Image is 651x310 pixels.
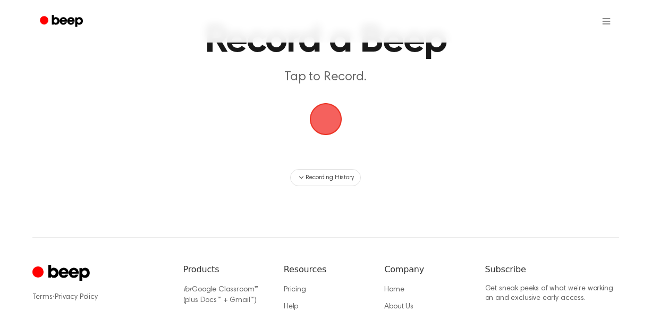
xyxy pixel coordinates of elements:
[183,286,192,294] i: for
[485,284,619,303] p: Get sneak peeks of what we’re working on and exclusive early access.
[32,294,53,301] a: Terms
[306,173,353,182] span: Recording History
[32,292,166,303] div: ·
[384,263,468,276] h6: Company
[32,263,92,284] a: Cruip
[122,69,530,86] p: Tap to Record.
[485,263,619,276] h6: Subscribe
[183,263,267,276] h6: Products
[594,9,619,34] button: Open menu
[183,286,259,304] a: forGoogle Classroom™ (plus Docs™ + Gmail™)
[290,169,360,186] button: Recording History
[32,11,92,32] a: Beep
[384,286,404,294] a: Home
[55,294,98,301] a: Privacy Policy
[284,263,367,276] h6: Resources
[284,286,306,294] a: Pricing
[310,103,342,135] img: Beep Logo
